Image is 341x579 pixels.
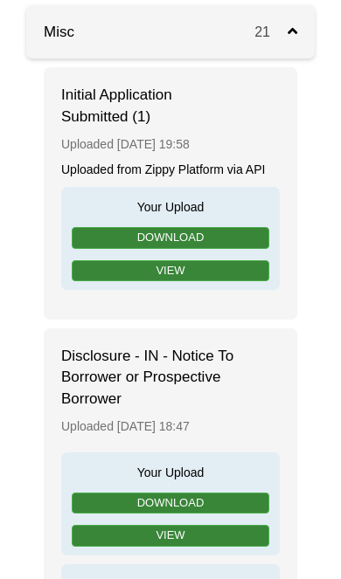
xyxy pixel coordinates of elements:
[254,24,288,39] span: 21
[70,461,271,481] span: Your Upload
[61,128,280,162] div: Uploaded [DATE] 19:58
[61,346,236,410] span: Disclosure - IN - Notice To Borrower or Prospective Borrower
[61,410,280,444] div: Uploaded [DATE] 18:47
[72,227,269,249] a: Download
[61,85,236,128] span: Initial Application Submitted (1)
[26,24,74,40] a: Misc
[72,260,269,282] a: View
[72,525,269,547] a: View
[72,493,269,514] a: Download
[70,196,271,216] span: Your Upload
[61,162,280,178] div: Uploaded from Zippy Platform via API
